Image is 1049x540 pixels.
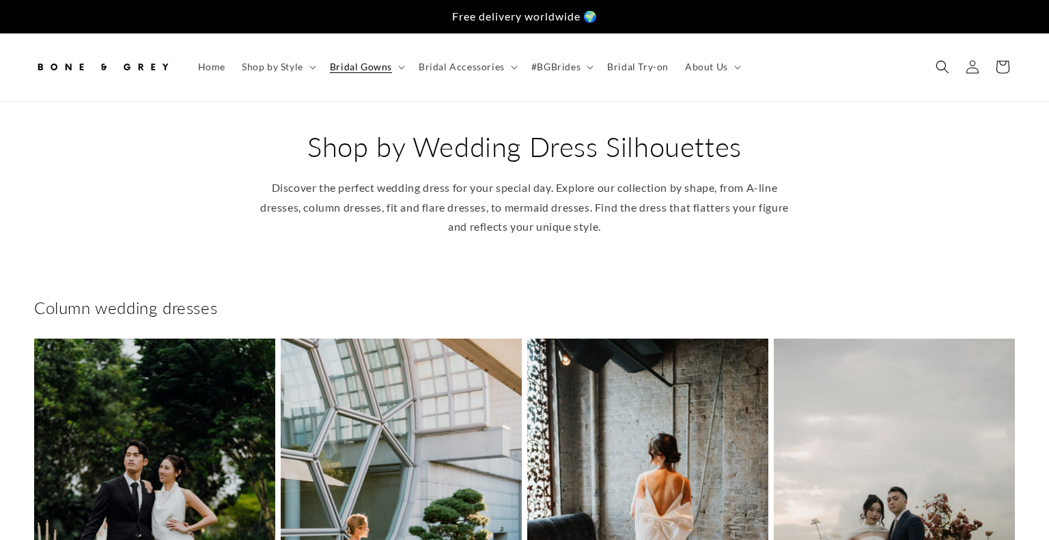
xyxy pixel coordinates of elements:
[419,61,505,73] span: Bridal Accessories
[29,47,176,87] a: Bone and Grey Bridal
[531,61,581,73] span: #BGBrides
[330,61,392,73] span: Bridal Gowns
[258,129,791,165] h2: Shop by Wedding Dress Silhouettes
[198,61,225,73] span: Home
[523,53,599,81] summary: #BGBrides
[260,181,789,233] span: Discover the perfect wedding dress for your special day. Explore our collection by shape, from A-...
[322,53,410,81] summary: Bridal Gowns
[607,61,669,73] span: Bridal Try-on
[34,52,171,82] img: Bone and Grey Bridal
[34,297,1015,318] h2: Column wedding dresses
[927,52,957,82] summary: Search
[410,53,523,81] summary: Bridal Accessories
[685,61,728,73] span: About Us
[599,53,677,81] a: Bridal Try-on
[242,61,303,73] span: Shop by Style
[677,53,746,81] summary: About Us
[190,53,234,81] a: Home
[234,53,322,81] summary: Shop by Style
